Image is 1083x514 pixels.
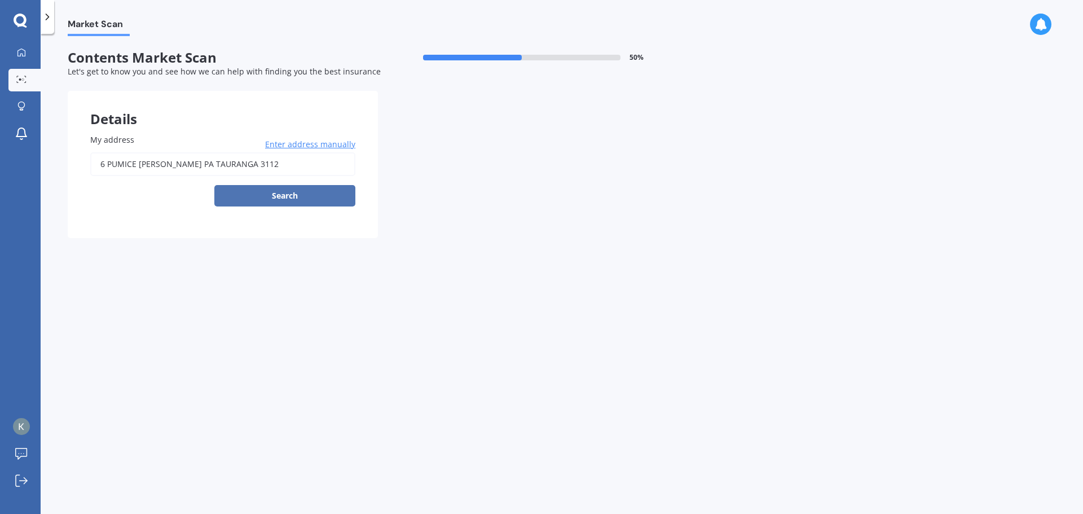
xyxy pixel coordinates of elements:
span: Enter address manually [265,139,355,150]
span: Contents Market Scan [68,50,378,66]
span: Let's get to know you and see how we can help with finding you the best insurance [68,66,381,77]
div: Details [68,91,378,125]
span: My address [90,134,134,145]
input: Enter address [90,152,355,176]
img: ACg8ocKaZEGdsWZ6CRnhzz_fE4qFTLlsApl97Gt0bzQW-EQHGSLo2A=s96-c [13,418,30,435]
span: Market Scan [68,19,130,34]
span: 50 % [629,54,644,61]
button: Search [214,185,355,207]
